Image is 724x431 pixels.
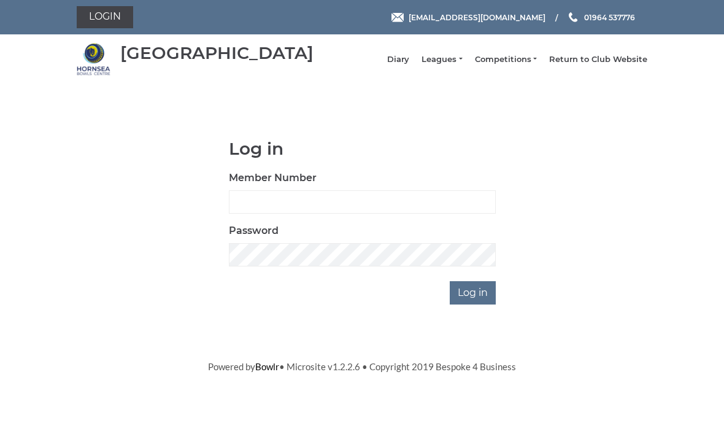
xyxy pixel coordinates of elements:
[549,54,647,65] a: Return to Club Website
[229,171,317,185] label: Member Number
[77,42,110,76] img: Hornsea Bowls Centre
[409,12,545,21] span: [EMAIL_ADDRESS][DOMAIN_NAME]
[391,13,404,22] img: Email
[208,361,516,372] span: Powered by • Microsite v1.2.2.6 • Copyright 2019 Bespoke 4 Business
[387,54,409,65] a: Diary
[584,12,635,21] span: 01964 537776
[475,54,537,65] a: Competitions
[229,139,496,158] h1: Log in
[120,44,314,63] div: [GEOGRAPHIC_DATA]
[450,281,496,305] input: Log in
[77,6,133,28] a: Login
[567,12,635,23] a: Phone us 01964 537776
[255,361,279,372] a: Bowlr
[229,223,279,238] label: Password
[569,12,577,22] img: Phone us
[391,12,545,23] a: Email [EMAIL_ADDRESS][DOMAIN_NAME]
[422,54,462,65] a: Leagues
